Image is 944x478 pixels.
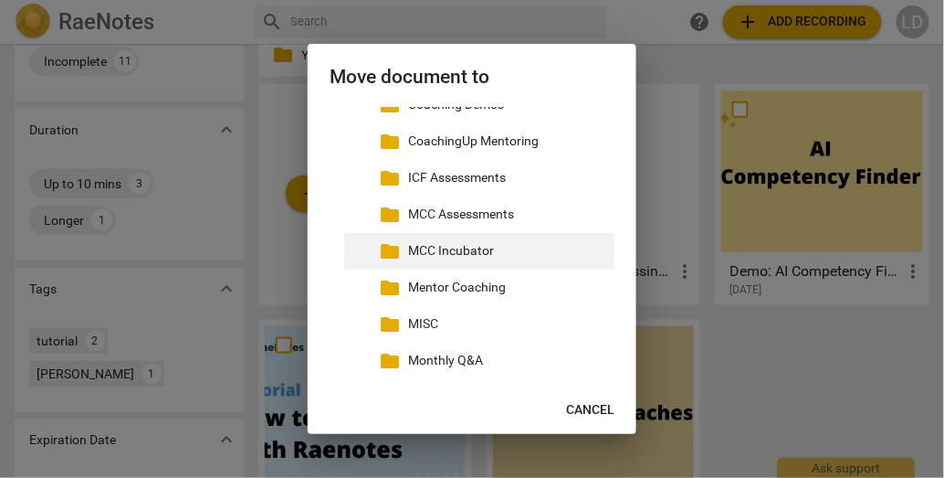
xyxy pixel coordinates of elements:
span: folder [379,387,401,409]
p: Mentor Coaching [408,278,607,297]
p: Monthly Q&A [408,351,607,370]
p: ICF Assessments [408,168,607,187]
p: CoachingUp Mentoring [408,132,607,151]
p: MISC [408,314,607,334]
span: folder [379,313,401,335]
span: Cancel [566,401,614,420]
span: folder [379,240,401,262]
span: folder [379,167,401,189]
span: folder [379,204,401,226]
span: folder [379,131,401,153]
span: folder [379,277,401,299]
p: MCC Incubator [408,241,607,260]
button: Cancel [551,394,629,427]
h2: Move document to [330,66,614,89]
span: folder [379,350,401,372]
p: MCC Assessments [408,205,607,224]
